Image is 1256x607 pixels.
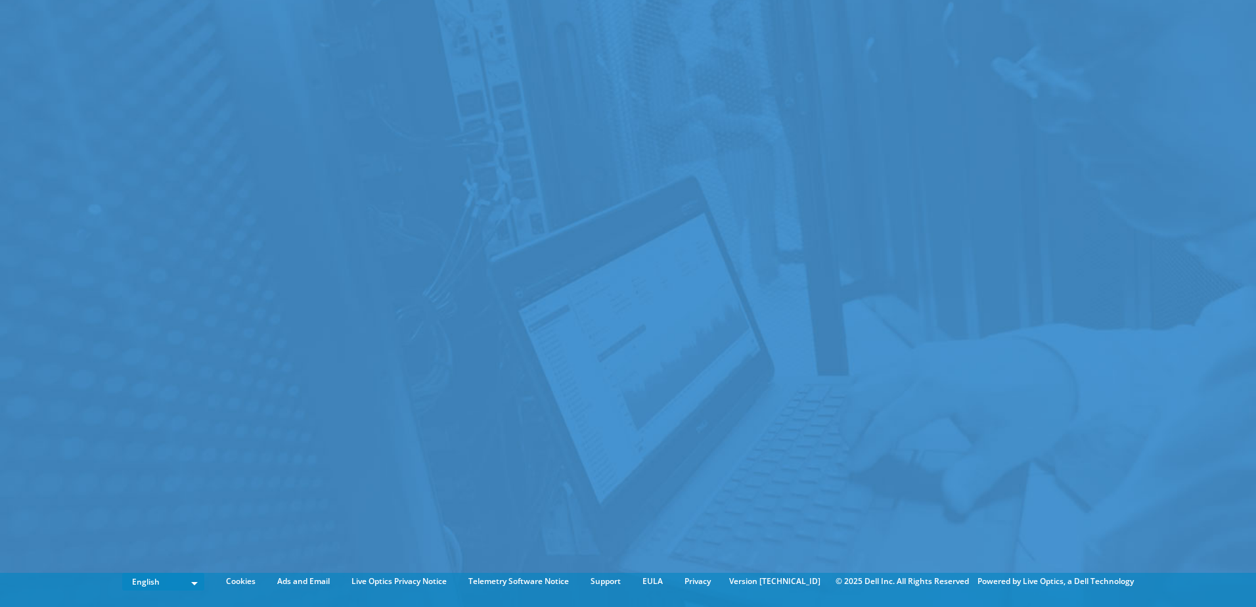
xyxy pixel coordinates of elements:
li: Powered by Live Optics, a Dell Technology [977,574,1134,589]
a: Support [581,574,631,589]
li: Version [TECHNICAL_ID] [723,574,827,589]
li: © 2025 Dell Inc. All Rights Reserved [829,574,976,589]
a: EULA [633,574,673,589]
a: Cookies [216,574,265,589]
a: Telemetry Software Notice [459,574,579,589]
a: Live Optics Privacy Notice [342,574,457,589]
a: Ads and Email [267,574,340,589]
a: Privacy [675,574,721,589]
